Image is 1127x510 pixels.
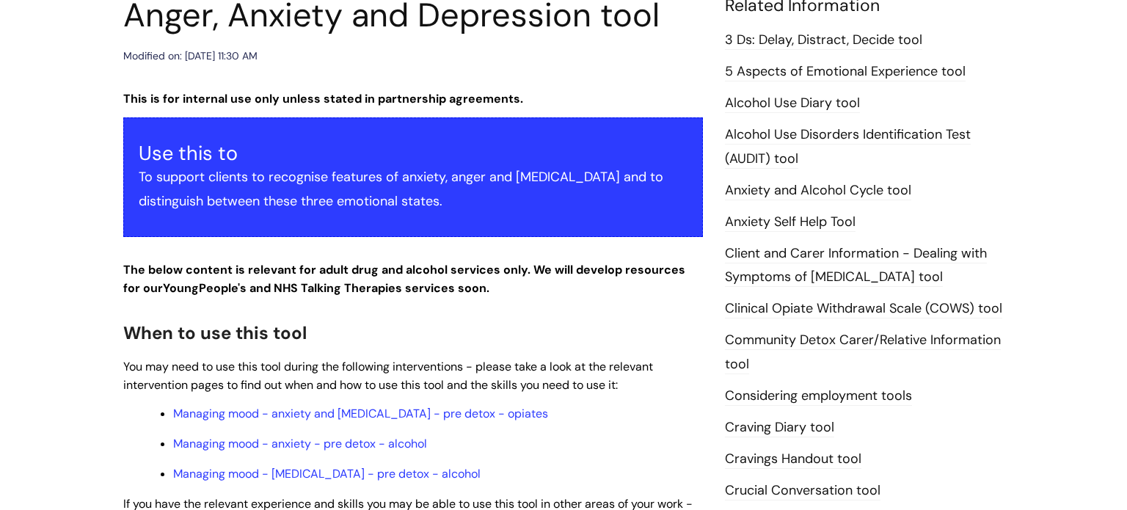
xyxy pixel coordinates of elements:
[139,165,687,213] p: To support clients to recognise features of anxiety, anger and [MEDICAL_DATA] and to distinguish ...
[725,125,971,168] a: Alcohol Use Disorders Identification Test (AUDIT) tool
[139,142,687,165] h3: Use this to
[123,321,307,344] span: When to use this tool
[725,331,1001,374] a: Community Detox Carer/Relative Information tool
[725,299,1002,318] a: Clinical Opiate Withdrawal Scale (COWS) tool
[725,387,912,406] a: Considering employment tools
[725,244,987,287] a: Client and Carer Information - Dealing with Symptoms of [MEDICAL_DATA] tool
[123,359,653,393] span: You may need to use this tool during the following interventions - please take a look at the rele...
[123,262,685,296] strong: The below content is relevant for adult drug and alcohol services only. We will develop resources...
[725,450,861,469] a: Cravings Handout tool
[725,31,922,50] a: 3 Ds: Delay, Distract, Decide tool
[173,436,427,451] a: Managing mood - anxiety - pre detox - alcohol
[725,213,856,232] a: Anxiety Self Help Tool
[725,481,880,500] a: Crucial Conversation tool
[173,406,548,421] a: Managing mood - anxiety and [MEDICAL_DATA] - pre detox - opiates
[725,62,966,81] a: 5 Aspects of Emotional Experience tool
[123,47,258,65] div: Modified on: [DATE] 11:30 AM
[725,94,860,113] a: Alcohol Use Diary tool
[725,418,834,437] a: Craving Diary tool
[199,280,247,296] strong: People's
[123,91,523,106] strong: This is for internal use only unless stated in partnership agreements.
[725,181,911,200] a: Anxiety and Alcohol Cycle tool
[163,280,249,296] strong: Young
[173,466,481,481] a: Managing mood - [MEDICAL_DATA] - pre detox - alcohol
